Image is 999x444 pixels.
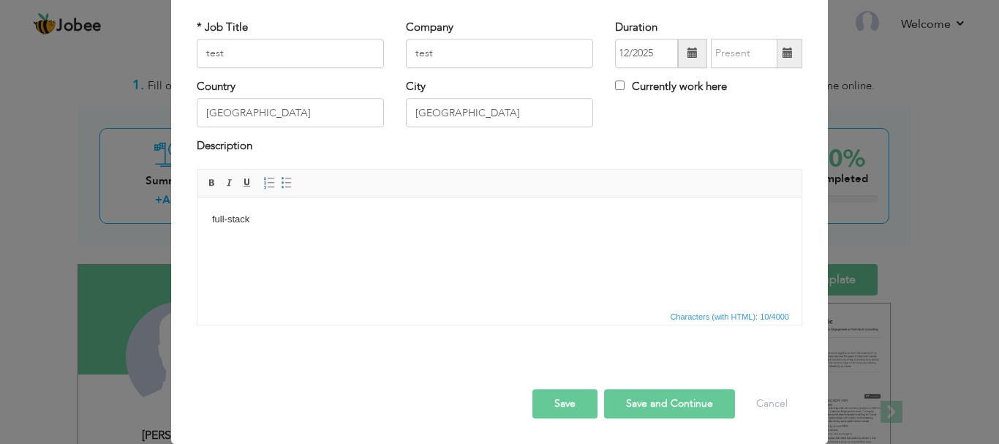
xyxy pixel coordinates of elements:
label: Company [406,20,453,35]
a: Italic [222,175,238,191]
a: Bold [204,175,220,191]
input: Currently work here [615,80,625,90]
a: Underline [239,175,255,191]
input: From [615,39,678,68]
a: Insert/Remove Numbered List [261,175,277,191]
span: Characters (with HTML): 10/4000 [667,310,792,323]
label: * Job Title [197,20,248,35]
button: Cancel [742,389,802,418]
label: City [406,79,426,94]
a: Insert/Remove Bulleted List [279,175,295,191]
button: Save [532,389,597,418]
label: Duration [615,20,657,35]
label: Currently work here [615,79,727,94]
button: Save and Continue [604,389,735,418]
label: Country [197,79,235,94]
iframe: Rich Text Editor, workEditor [197,197,802,307]
input: Present [711,39,777,68]
div: Statistics [667,310,793,323]
label: Description [197,139,252,154]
